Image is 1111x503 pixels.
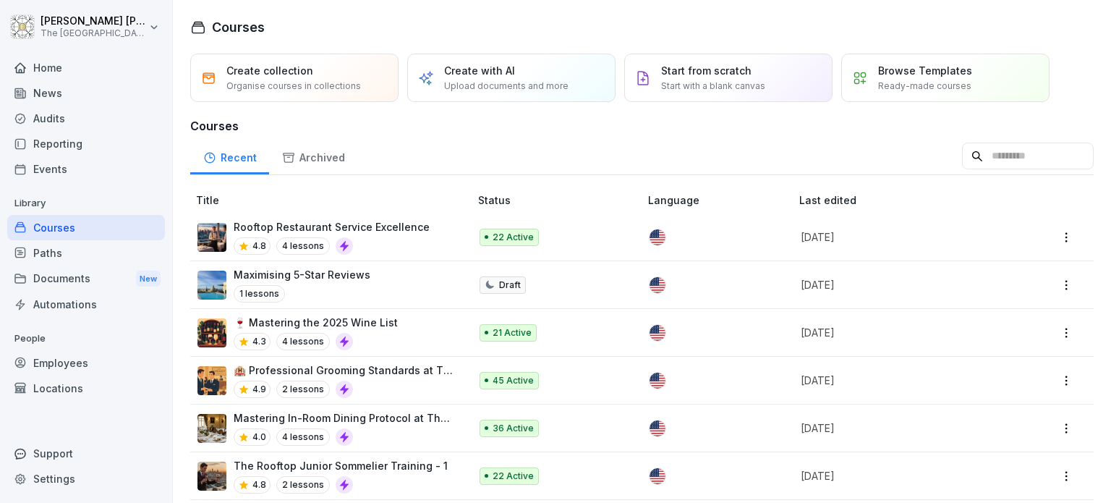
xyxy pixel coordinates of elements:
p: 4 lessons [276,237,330,255]
img: swi80ig3daptllz6mysa1yr5.png [197,366,226,395]
img: us.svg [650,373,665,389]
p: [DATE] [801,373,1001,388]
h1: Courses [212,17,265,37]
p: 4.3 [252,335,266,348]
p: Library [7,192,165,215]
p: Rooftop Restaurant Service Excellence [234,219,430,234]
img: us.svg [650,229,665,245]
a: Events [7,156,165,182]
a: Paths [7,240,165,266]
a: Archived [269,138,357,174]
a: Recent [190,138,269,174]
p: Status [478,193,642,208]
p: Draft [499,279,521,292]
img: us.svg [650,325,665,341]
img: us.svg [650,277,665,293]
p: [DATE] [801,229,1001,245]
p: 4.9 [252,383,266,396]
p: People [7,327,165,350]
p: 21 Active [493,326,532,339]
div: New [136,271,161,287]
p: 22 Active [493,231,534,244]
a: Employees [7,350,165,376]
p: 🍷 Mastering the 2025 Wine List [234,315,398,330]
p: Start with a blank canvas [661,80,765,93]
p: [DATE] [801,277,1001,292]
h3: Courses [190,117,1094,135]
p: 36 Active [493,422,534,435]
p: Language [648,193,793,208]
p: 1 lessons [234,285,285,303]
p: Start from scratch [661,63,752,78]
p: Title [196,193,472,208]
p: Upload documents and more [444,80,569,93]
p: 4.8 [252,240,266,253]
p: 🏨 Professional Grooming Standards at The [GEOGRAPHIC_DATA] [234,363,455,378]
a: Audits [7,106,165,131]
p: 45 Active [493,374,534,387]
a: Locations [7,376,165,401]
p: [DATE] [801,325,1001,340]
p: 4.8 [252,478,266,491]
a: Automations [7,292,165,317]
p: 4 lessons [276,428,330,446]
img: yhyq737ngoqk0h6qupk2wj2w.png [197,414,226,443]
div: Documents [7,266,165,292]
p: 4.0 [252,431,266,444]
p: [PERSON_NAME] [PERSON_NAME] [41,15,146,28]
p: Organise courses in collections [226,80,361,93]
p: The Rooftop Junior Sommelier Training - 1 [234,458,448,473]
p: Mastering In-Room Dining Protocol at The [GEOGRAPHIC_DATA] [234,410,455,426]
p: 22 Active [493,470,534,483]
p: [DATE] [801,468,1001,483]
p: 2 lessons [276,476,330,494]
p: The [GEOGRAPHIC_DATA] [41,28,146,38]
a: Settings [7,466,165,491]
p: Ready-made courses [878,80,971,93]
p: Last edited [799,193,1018,208]
a: News [7,80,165,106]
a: Home [7,55,165,80]
img: us.svg [650,420,665,436]
p: 4 lessons [276,333,330,350]
a: Courses [7,215,165,240]
img: kfm877czj89nkygf2s39fxyx.png [197,462,226,491]
a: Reporting [7,131,165,156]
p: Maximising 5-Star Reviews [234,267,370,282]
p: Create collection [226,63,313,78]
p: Browse Templates [878,63,972,78]
img: vruy9b7zzztkeb9sfc4cwvb0.png [197,318,226,347]
p: [DATE] [801,420,1001,436]
a: DocumentsNew [7,266,165,292]
p: 2 lessons [276,381,330,398]
img: imu806ktjc0oydci5ofykipc.png [197,271,226,300]
img: i2zxtrysbxid4kgylasewjzl.png [197,223,226,252]
img: us.svg [650,468,665,484]
p: Create with AI [444,63,515,78]
div: Support [7,441,165,466]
